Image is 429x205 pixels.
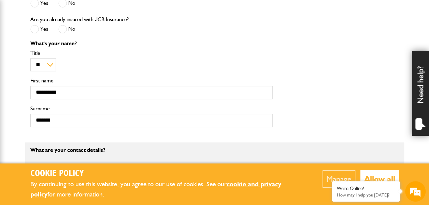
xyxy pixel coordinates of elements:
label: Yes [30,25,48,33]
div: We're Online! [337,186,395,191]
label: Title [30,50,273,56]
img: d_20077148190_company_1631870298795_20077148190 [12,38,29,47]
label: Surname [30,106,273,111]
label: Are you already insured with JCB Insurance? [30,17,129,22]
input: Enter your last name [9,63,125,78]
button: Allow all [360,170,399,188]
button: Manage [323,170,355,188]
div: Minimize live chat window [112,3,128,20]
label: First name [30,78,273,83]
em: Start Chat [93,158,124,168]
label: No [58,25,75,33]
div: Chat with us now [35,38,115,47]
textarea: Type your message and hit 'Enter' [9,123,125,147]
div: Need help? [412,51,429,136]
p: What's your name? [30,41,273,46]
h2: Cookie Policy [30,169,302,179]
p: How may I help you today? [337,192,395,198]
p: By continuing to use this website, you agree to our use of cookies. See our for more information. [30,179,302,200]
input: Enter your email address [9,83,125,98]
input: Enter your phone number [9,103,125,118]
a: cookie and privacy policy [30,180,281,199]
p: What are your contact details? [30,147,273,153]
